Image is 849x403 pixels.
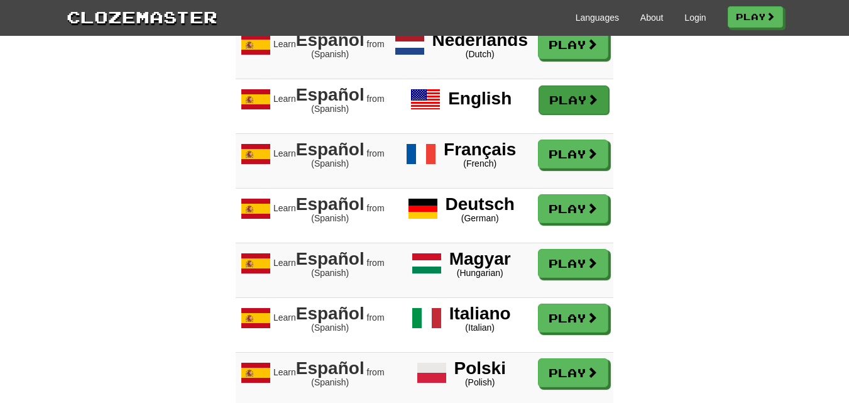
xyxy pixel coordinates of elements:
[444,140,516,160] span: Français
[367,93,385,103] span: from
[236,188,390,243] span: Learn
[296,250,364,269] span: Español
[538,249,608,278] a: Play
[538,358,608,387] a: Play
[236,243,390,297] span: Learn
[395,38,528,48] a: Nederlands (Dutch)
[367,367,385,377] span: from
[465,323,495,333] span: (Italian)
[406,139,436,169] img: Français French
[449,250,511,269] span: Magyar
[576,11,619,24] a: Languages
[241,139,271,169] img: Learn Español (Spanish) from Français (French)
[465,377,495,387] span: (Polish)
[417,358,447,388] img: Polski Polish
[448,89,512,109] span: English
[311,268,349,278] span: (Spanish)
[241,194,271,224] img: Learn Español (Spanish) from Deutsch (German)
[408,202,515,213] a: Deutsch (German)
[463,158,496,168] span: (French)
[728,6,783,28] a: Play
[241,84,271,114] img: Learn Español (Spanish) from English (English)
[367,148,385,158] span: from
[412,248,442,279] img: Magyar Hungarian
[296,304,364,324] span: Español
[640,11,664,24] a: About
[395,30,425,60] img: Nederlands Dutch
[241,358,271,388] img: Learn Español (Spanish) from Polski (Polish)
[445,195,514,214] span: Deutsch
[367,38,385,48] span: from
[311,323,349,333] span: (Spanish)
[457,268,503,278] span: (Hungarian)
[311,104,349,114] span: (Spanish)
[296,140,364,160] span: Español
[296,195,364,214] span: Español
[454,359,505,378] span: Polski
[538,30,608,59] a: Play
[296,86,364,105] span: Español
[538,304,608,333] a: Play
[410,84,441,114] img: English English
[417,367,506,377] a: Polski (Polish)
[412,312,511,322] a: Italiano (Italian)
[296,359,364,378] span: Español
[432,31,528,50] span: Nederlands
[461,213,499,223] span: (German)
[367,202,385,213] span: from
[539,86,609,114] a: Play
[538,194,608,223] a: Play
[311,49,349,59] span: (Spanish)
[311,377,349,387] span: (Spanish)
[466,49,495,59] span: (Dutch)
[538,140,608,168] a: Play
[367,312,385,322] span: from
[408,194,438,224] img: Deutsch German
[241,248,271,279] img: Learn Español (Spanish) from Magyar (Hungarian)
[367,257,385,267] span: from
[412,257,511,267] a: Magyar (Hungarian)
[410,93,512,103] a: English
[236,133,390,188] span: Learn
[449,304,511,324] span: Italiano
[311,158,349,168] span: (Spanish)
[67,5,217,28] a: Clozemaster
[406,148,516,158] a: Français (French)
[236,297,390,352] span: Learn
[296,31,364,50] span: Español
[311,213,349,223] span: (Spanish)
[241,303,271,333] img: Learn Español (Spanish) from Italiano (Italian)
[412,303,442,333] img: Italiano Italian
[684,11,706,24] a: Login
[236,24,390,79] span: Learn
[241,30,271,60] img: Learn Español (Spanish) from Nederlands (Dutch)
[236,79,390,133] span: Learn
